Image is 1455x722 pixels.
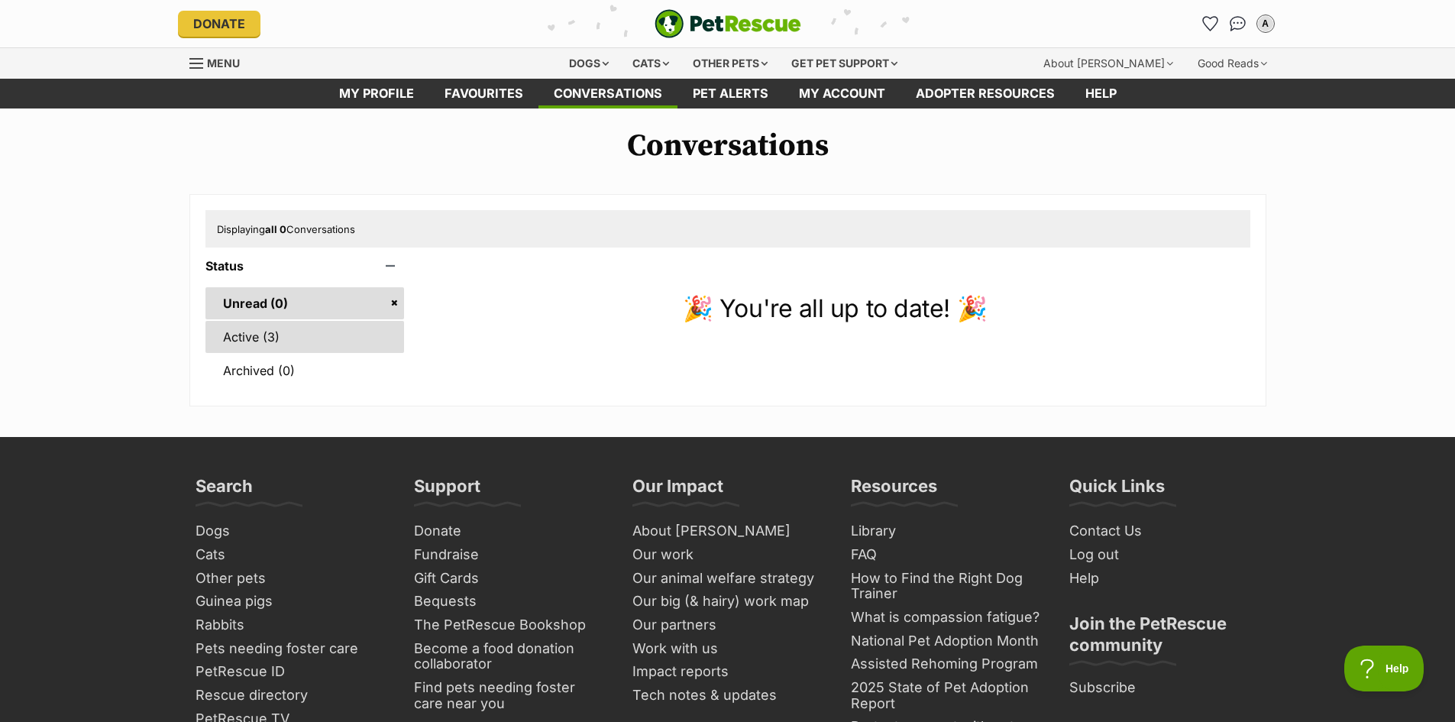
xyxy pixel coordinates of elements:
a: Active (3) [205,321,405,353]
a: Contact Us [1063,520,1266,543]
a: Subscribe [1063,676,1266,700]
a: PetRescue [655,9,801,38]
a: National Pet Adoption Month [845,630,1048,653]
a: conversations [538,79,677,108]
a: Our big (& hairy) work map [626,590,829,614]
a: Work with us [626,637,829,661]
a: Cats [189,543,393,567]
h3: Support [414,475,480,506]
a: Favourites [429,79,538,108]
a: Find pets needing foster care near you [408,676,611,715]
h3: Join the PetRescue community [1069,613,1260,665]
a: Library [845,520,1048,543]
a: FAQ [845,543,1048,567]
a: Adopter resources [900,79,1070,108]
a: 2025 State of Pet Adoption Report [845,676,1048,715]
div: Good Reads [1187,48,1278,79]
h3: Resources [851,475,937,506]
a: Fundraise [408,543,611,567]
a: Help [1070,79,1132,108]
a: Our animal welfare strategy [626,567,829,591]
a: Donate [178,11,260,37]
a: Tech notes & updates [626,684,829,707]
a: Our work [626,543,829,567]
a: Rabbits [189,614,393,637]
a: Donate [408,520,611,543]
a: Unread (0) [205,287,405,319]
a: Dogs [189,520,393,543]
h3: Our Impact [632,475,723,506]
a: Our partners [626,614,829,637]
strong: all 0 [265,223,286,235]
a: About [PERSON_NAME] [626,520,829,543]
span: Menu [207,57,240,70]
span: Displaying Conversations [217,223,355,235]
img: chat-41dd97257d64d25036548639549fe6c8038ab92f7586957e7f3b1b290dea8141.svg [1230,16,1246,31]
iframe: Help Scout Beacon - Open [1344,646,1424,691]
a: Archived (0) [205,355,405,387]
a: Become a food donation collaborator [408,637,611,676]
a: Pet alerts [677,79,784,108]
a: Log out [1063,543,1266,567]
a: Impact reports [626,660,829,684]
a: The PetRescue Bookshop [408,614,611,637]
a: Bequests [408,590,611,614]
a: Assisted Rehoming Program [845,652,1048,676]
h3: Quick Links [1069,475,1165,506]
a: Favourites [1198,11,1223,36]
header: Status [205,259,405,273]
a: How to Find the Right Dog Trainer [845,567,1048,606]
div: About [PERSON_NAME] [1033,48,1184,79]
div: Dogs [558,48,619,79]
a: Rescue directory [189,684,393,707]
h3: Search [196,475,253,506]
button: My account [1253,11,1278,36]
a: Menu [189,48,251,76]
div: Cats [622,48,680,79]
a: PetRescue ID [189,660,393,684]
a: My profile [324,79,429,108]
a: Gift Cards [408,567,611,591]
a: What is compassion fatigue? [845,606,1048,630]
ul: Account quick links [1198,11,1278,36]
p: 🎉 You're all up to date! 🎉 [419,290,1250,327]
div: A [1258,16,1273,31]
div: Other pets [682,48,778,79]
a: Help [1063,567,1266,591]
a: Guinea pigs [189,590,393,614]
div: Get pet support [781,48,908,79]
img: logo-e224e6f780fb5917bec1dbf3a21bbac754714ae5b6737aabdf751b685950b380.svg [655,9,801,38]
a: Pets needing foster care [189,637,393,661]
a: My account [784,79,900,108]
a: Other pets [189,567,393,591]
a: Conversations [1226,11,1250,36]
